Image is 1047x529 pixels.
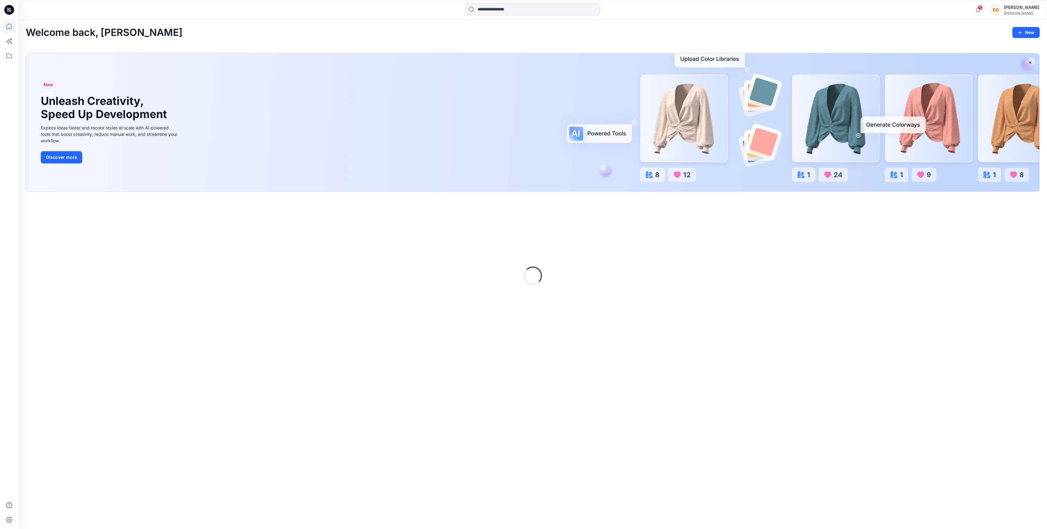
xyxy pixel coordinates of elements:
[1004,4,1039,11] div: [PERSON_NAME]
[1004,11,1039,16] div: [PERSON_NAME]
[44,81,53,88] span: New
[41,151,179,163] a: Discover more
[990,4,1001,15] div: EQ
[41,125,179,144] div: Explore ideas faster and recolor styles at scale with AI-powered tools that boost creativity, red...
[978,5,983,10] span: 5
[26,27,183,38] h2: Welcome back, [PERSON_NAME]
[1012,27,1040,38] button: New
[41,151,82,163] button: Discover more
[41,94,170,121] h1: Unleash Creativity, Speed Up Development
